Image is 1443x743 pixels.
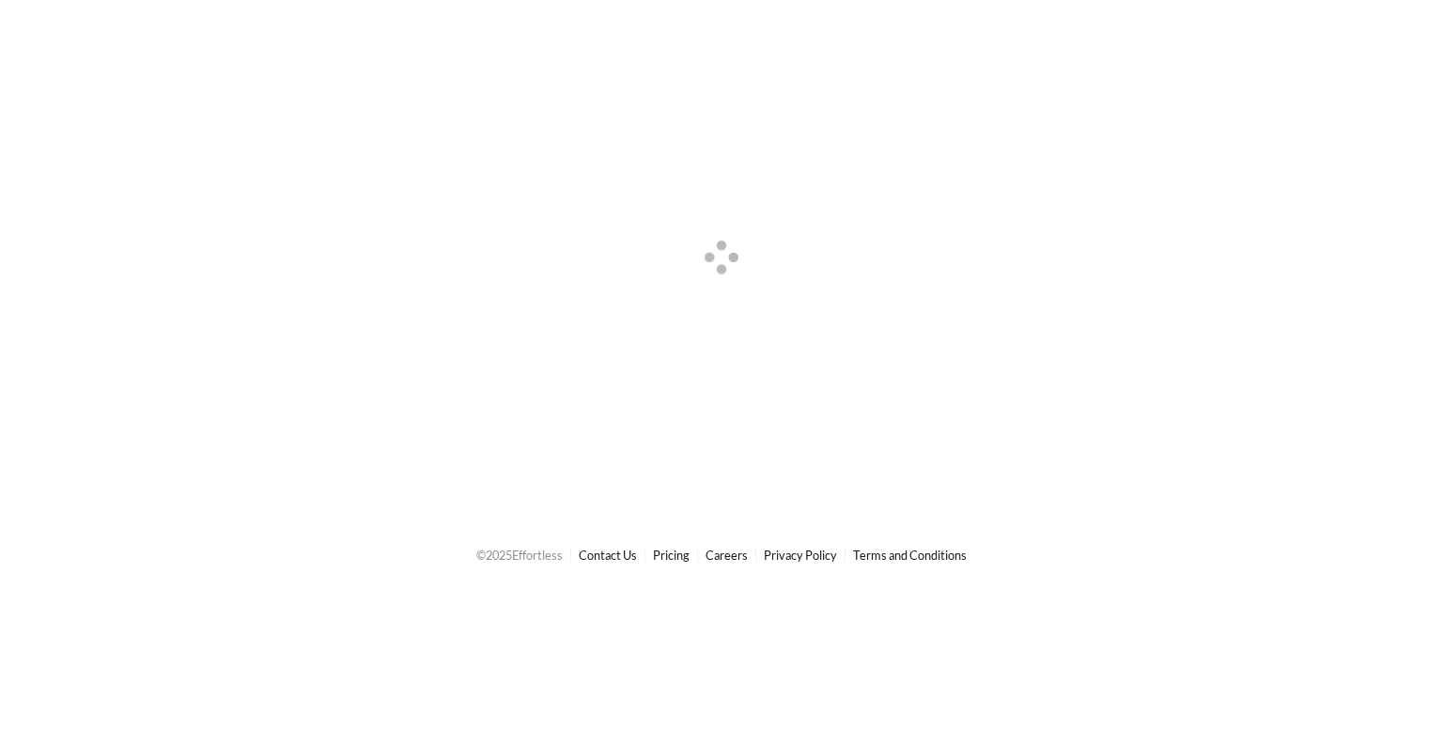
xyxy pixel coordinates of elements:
[653,548,690,563] a: Pricing
[853,548,967,563] a: Terms and Conditions
[476,548,563,563] span: © 2025 Effortless
[764,548,837,563] a: Privacy Policy
[579,548,637,563] a: Contact Us
[706,548,748,563] a: Careers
